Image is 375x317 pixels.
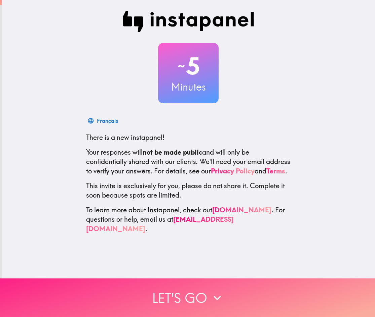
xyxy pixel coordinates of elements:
[86,181,291,200] p: This invite is exclusively for you, please do not share it. Complete it soon because spots are li...
[158,52,219,80] h2: 5
[86,133,164,142] span: There is a new instapanel!
[177,56,186,76] span: ~
[211,167,255,175] a: Privacy Policy
[86,205,291,233] p: To learn more about Instapanel, check out . For questions or help, email us at .
[143,148,202,156] b: not be made public
[266,167,285,175] a: Terms
[97,116,118,125] div: Français
[86,215,234,233] a: [EMAIL_ADDRESS][DOMAIN_NAME]
[86,114,121,127] button: Français
[212,206,271,214] a: [DOMAIN_NAME]
[122,11,254,32] img: Instapanel
[86,148,291,176] p: Your responses will and will only be confidentially shared with our clients. We'll need your emai...
[158,80,219,94] h3: Minutes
